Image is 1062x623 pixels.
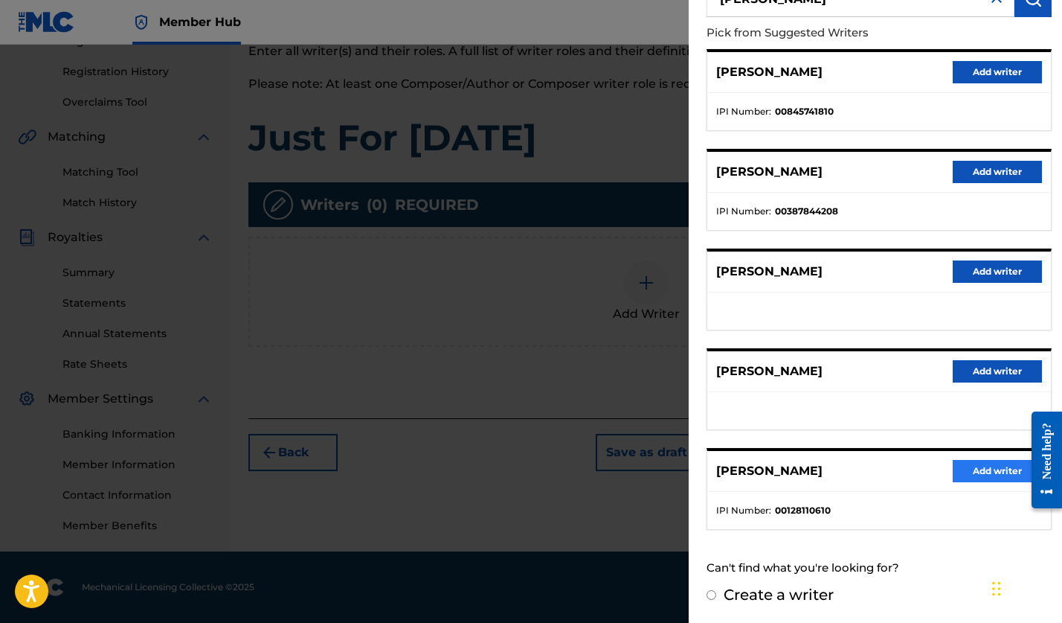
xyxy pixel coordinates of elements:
[716,63,823,81] p: [PERSON_NAME]
[707,17,967,49] p: Pick from Suggested Writers
[775,504,831,517] strong: 00128110610
[953,460,1042,482] button: Add writer
[716,163,823,181] p: [PERSON_NAME]
[716,105,771,118] span: IPI Number :
[159,13,241,31] span: Member Hub
[132,13,150,31] img: Top Rightsholder
[953,360,1042,383] button: Add writer
[775,105,834,118] strong: 00845741810
[716,504,771,517] span: IPI Number :
[716,263,823,281] p: [PERSON_NAME]
[707,552,1052,584] div: Can't find what you're looking for?
[953,161,1042,183] button: Add writer
[716,462,823,480] p: [PERSON_NAME]
[953,61,1042,83] button: Add writer
[716,205,771,218] span: IPI Number :
[953,261,1042,283] button: Add writer
[988,552,1062,623] iframe: Chat Widget
[724,586,834,604] label: Create a writer
[716,362,823,380] p: [PERSON_NAME]
[775,205,838,218] strong: 00387844208
[992,566,1001,611] div: Drag
[1020,396,1062,523] iframe: Resource Center
[18,11,75,33] img: MLC Logo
